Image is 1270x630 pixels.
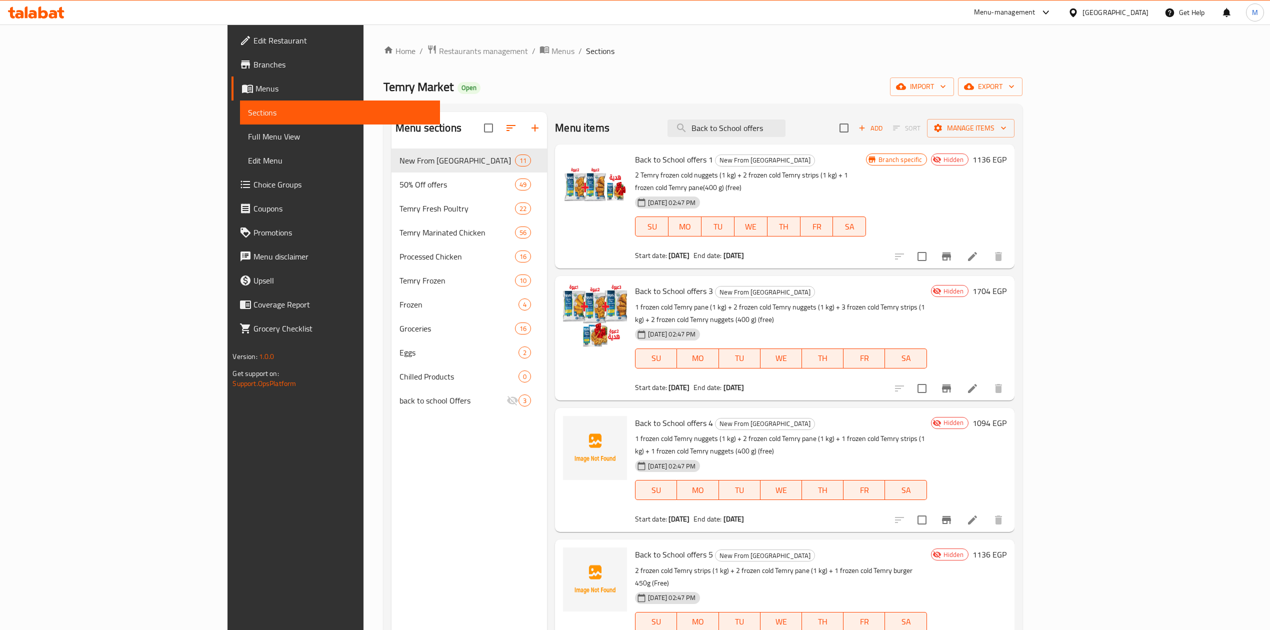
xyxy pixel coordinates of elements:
[734,216,767,236] button: WE
[248,130,431,142] span: Full Menu View
[681,614,714,629] span: MO
[518,298,531,310] div: items
[439,45,528,57] span: Restaurants management
[764,614,798,629] span: WE
[760,480,802,500] button: WE
[939,286,968,296] span: Hidden
[391,340,547,364] div: Eggs2
[399,178,515,190] span: 50% Off offers
[885,480,926,500] button: SA
[715,154,815,166] div: New From Temry
[972,547,1006,561] h6: 1136 EGP
[523,116,547,140] button: Add section
[767,216,800,236] button: TH
[764,483,798,497] span: WE
[253,202,431,214] span: Coupons
[399,154,515,166] div: New From Temry
[635,547,713,562] span: Back to School offers 5
[399,370,518,382] span: Chilled Products
[383,44,1022,57] nav: breadcrumb
[935,122,1006,134] span: Manage items
[677,348,718,368] button: MO
[555,120,609,135] h2: Menu items
[715,286,814,298] span: New From [GEOGRAPHIC_DATA]
[391,144,547,416] nav: Menu sections
[515,252,530,261] span: 16
[806,614,839,629] span: TH
[715,549,815,561] div: New From Temry
[563,284,627,348] img: Back to School offers 3
[231,28,439,52] a: Edit Restaurant
[837,219,862,234] span: SA
[515,324,530,333] span: 16
[966,382,978,394] a: Edit menu item
[391,292,547,316] div: Frozen4
[857,122,884,134] span: Add
[231,220,439,244] a: Promotions
[723,249,744,262] b: [DATE]
[635,216,668,236] button: SU
[719,480,760,500] button: TU
[399,322,515,334] span: Groceries
[499,116,523,140] span: Sort sections
[986,376,1010,400] button: delete
[563,152,627,216] img: Back to School offers 1
[635,348,677,368] button: SU
[972,416,1006,430] h6: 1094 EGP
[843,348,885,368] button: FR
[578,45,582,57] li: /
[231,316,439,340] a: Grocery Checklist
[639,351,673,365] span: SU
[986,508,1010,532] button: delete
[668,216,701,236] button: MO
[399,274,515,286] span: Temry Frozen
[715,550,814,561] span: New From [GEOGRAPHIC_DATA]
[972,152,1006,166] h6: 1136 EGP
[391,220,547,244] div: Temry Marinated Chicken56
[677,480,718,500] button: MO
[457,83,480,92] span: Open
[715,154,814,166] span: New From [GEOGRAPHIC_DATA]
[232,377,296,390] a: Support.OpsPlatform
[457,82,480,94] div: Open
[874,155,926,164] span: Branch specific
[927,119,1014,137] button: Manage items
[966,250,978,262] a: Edit menu item
[518,346,531,358] div: items
[723,512,744,525] b: [DATE]
[939,550,968,559] span: Hidden
[738,219,763,234] span: WE
[399,202,515,214] span: Temry Fresh Poultry
[391,244,547,268] div: Processed Chicken16
[478,117,499,138] span: Select all sections
[723,614,756,629] span: TU
[515,276,530,285] span: 10
[231,292,439,316] a: Coverage Report
[986,244,1010,268] button: delete
[518,394,531,406] div: items
[681,351,714,365] span: MO
[639,219,664,234] span: SU
[701,216,734,236] button: TU
[635,283,713,298] span: Back to School offers 3
[515,156,530,165] span: 11
[399,394,506,406] div: back to school Offers
[515,228,530,237] span: 56
[515,250,531,262] div: items
[723,483,756,497] span: TU
[391,364,547,388] div: Chilled Products0
[515,180,530,189] span: 49
[847,483,881,497] span: FR
[644,329,699,339] span: [DATE] 02:47 PM
[391,268,547,292] div: Temry Frozen10
[644,198,699,207] span: [DATE] 02:47 PM
[705,219,730,234] span: TU
[668,512,689,525] b: [DATE]
[667,119,785,137] input: search
[723,351,756,365] span: TU
[399,298,518,310] span: Frozen
[248,154,431,166] span: Edit Menu
[889,351,922,365] span: SA
[231,244,439,268] a: Menu disclaimer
